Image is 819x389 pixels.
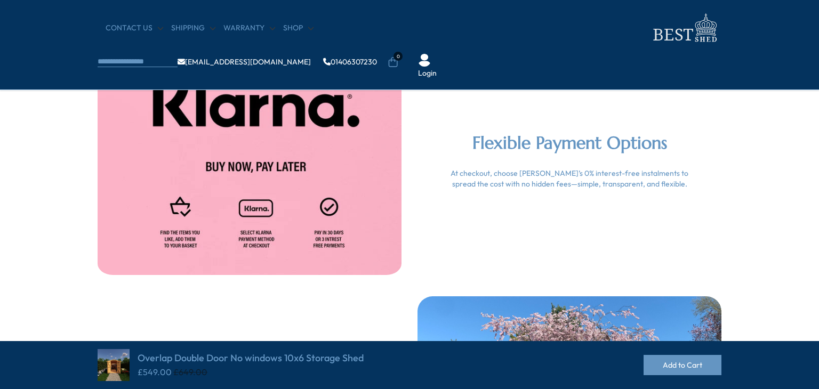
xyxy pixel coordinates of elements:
button: Add to Cart [644,355,721,375]
a: Login [418,68,437,79]
div: At checkout, choose [PERSON_NAME]’s 0% interest-free instalments to spread the cost with no hidde... [449,168,689,189]
a: Warranty [223,23,275,34]
a: Shop [283,23,314,34]
a: Shipping [171,23,215,34]
img: User Icon [418,54,431,67]
span: 0 [394,52,403,61]
img: logo [647,11,721,45]
a: 01406307230 [323,58,377,66]
img: Overlap [98,349,130,381]
h2: Flexible Payment Options [449,132,689,155]
img: cms-image [98,47,402,275]
a: 0 [388,57,398,68]
del: £649.00 [173,367,207,377]
h4: Overlap Double Door No windows 10x6 Storage Shed [138,352,364,364]
a: [EMAIL_ADDRESS][DOMAIN_NAME] [178,58,311,66]
ins: £549.00 [138,367,172,377]
a: CONTACT US [106,23,163,34]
